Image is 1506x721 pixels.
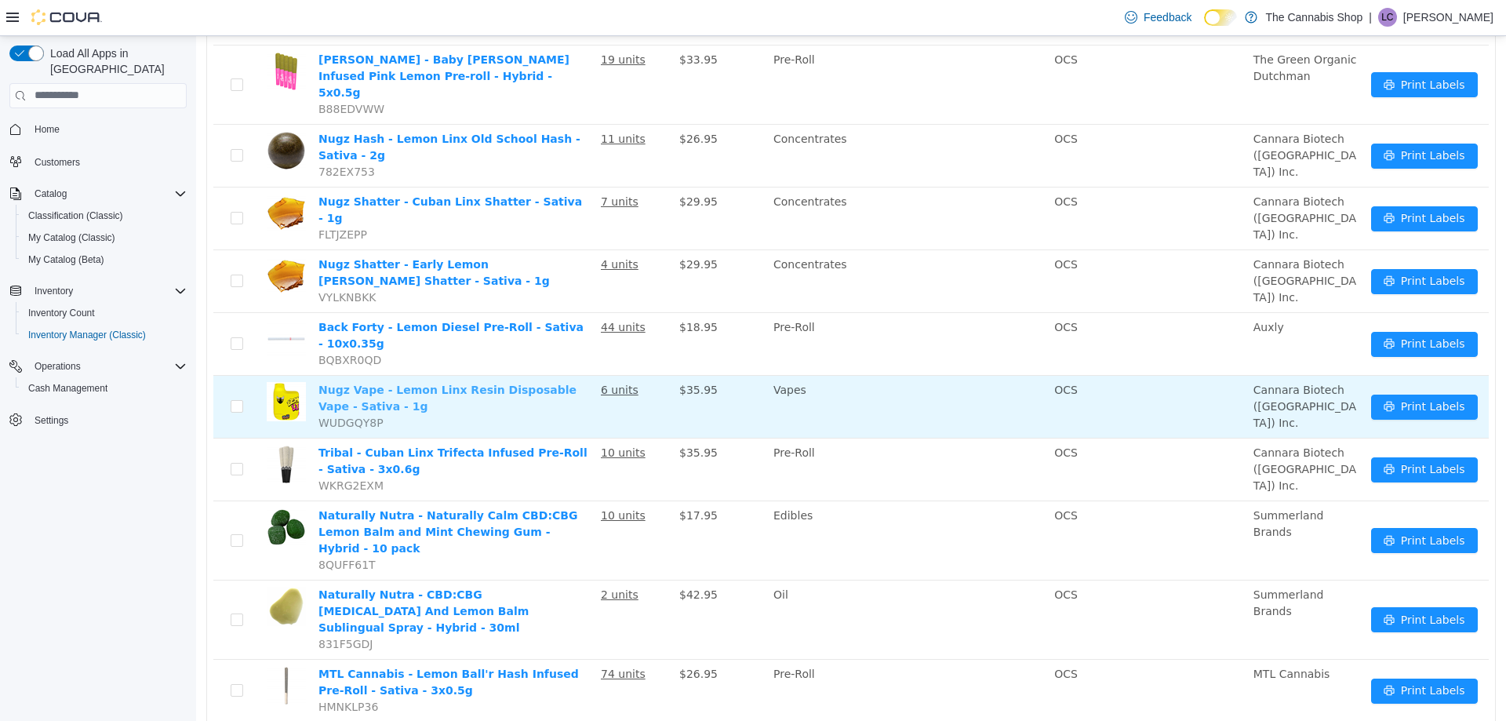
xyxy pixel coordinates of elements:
span: OCS [858,285,882,297]
span: Feedback [1144,9,1191,25]
img: MTL Cannabis - Lemon Ball'r Hash Infused Pre-Roll - Sativa - 3x0.5g hero shot [71,630,110,669]
button: Inventory Count [16,302,193,324]
img: Naturally Nutra - Naturally Calm CBD:CBG Lemon Balm and Mint Chewing Gum - Hybrid - 10 pack hero ... [71,472,110,511]
span: Inventory Count [22,304,187,322]
span: My Catalog (Classic) [22,228,187,247]
button: Inventory Manager (Classic) [16,324,193,346]
u: 6 units [405,348,442,360]
span: Settings [28,410,187,430]
span: Customers [28,151,187,171]
img: Naturally Nutra - CBD:CBG Menthol And Lemon Balm Sublingual Spray - Hybrid - 30ml hero shot [71,551,110,590]
a: Back Forty - Lemon Diesel Pre-Roll - Sativa - 10x0.35g [122,285,387,314]
a: [PERSON_NAME] - Baby [PERSON_NAME] Infused Pink Lemon Pre-roll - Hybrid - 5x0.5g [122,17,373,63]
span: Home [35,123,60,136]
span: Summerland Brands [1057,473,1128,502]
span: Cash Management [28,382,107,395]
span: B88EDVWW [122,67,188,79]
img: Nugz Shatter - Cuban Linx Shatter - Sativa - 1g hero shot [71,158,110,197]
span: OCS [858,410,882,423]
button: Operations [28,357,87,376]
u: 19 units [405,17,449,30]
span: MTL Cannabis [1057,632,1134,644]
button: Catalog [3,183,193,205]
button: icon: printerPrint Labels [1175,107,1282,133]
a: My Catalog (Classic) [22,228,122,247]
td: Pre-Roll [571,277,852,340]
span: Customers [35,156,80,169]
a: Classification (Classic) [22,206,129,225]
span: $33.95 [483,17,522,30]
u: 2 units [405,552,442,565]
button: Home [3,118,193,140]
img: Jeeter - Baby Jeeter Infused Pink Lemon Pre-roll - Hybrid - 5x0.5g hero shot [71,16,110,55]
a: Inventory Count [22,304,101,322]
span: Cannara Biotech ([GEOGRAPHIC_DATA]) Inc. [1057,222,1160,268]
span: OCS [858,222,882,235]
a: Tribal - Cuban Linx Trifecta Infused Pre-Roll - Sativa - 3x0.6g [122,410,391,439]
span: Home [28,119,187,139]
a: Naturally Nutra - CBD:CBG [MEDICAL_DATA] And Lemon Balm Sublingual Spray - Hybrid - 30ml [122,552,333,598]
span: VYLKNBKK [122,255,180,268]
span: HMNKLP36 [122,665,182,677]
span: Inventory Manager (Classic) [22,326,187,344]
button: Inventory [28,282,79,300]
span: $17.95 [483,473,522,486]
button: icon: printerPrint Labels [1175,170,1282,195]
span: $26.95 [483,96,522,109]
span: $35.95 [483,348,522,360]
button: Operations [3,355,193,377]
span: $42.95 [483,552,522,565]
button: Inventory [3,280,193,302]
span: LC [1381,8,1393,27]
a: Customers [28,153,86,172]
u: 11 units [405,96,449,109]
u: 4 units [405,222,442,235]
td: Pre-Roll [571,9,852,89]
span: Catalog [35,188,67,200]
a: Home [28,120,66,139]
a: Nugz Shatter - Early Lemon [PERSON_NAME] Shatter - Sativa - 1g [122,222,354,251]
span: OCS [858,473,882,486]
span: OCS [858,96,882,109]
span: OCS [858,632,882,644]
img: Nugz Hash - Lemon Linx Old School Hash - Sativa - 2g hero shot [71,95,110,134]
button: icon: printerPrint Labels [1175,233,1282,258]
span: $29.95 [483,222,522,235]
span: Summerland Brands [1057,552,1128,581]
input: Dark Mode [1204,9,1237,26]
button: Settings [3,409,193,432]
span: Inventory Manager (Classic) [28,329,146,341]
span: Auxly [1057,285,1088,297]
span: Operations [35,360,81,373]
span: OCS [858,348,882,360]
u: 10 units [405,473,449,486]
td: Concentrates [571,151,852,214]
span: Catalog [28,184,187,203]
span: Cannara Biotech ([GEOGRAPHIC_DATA]) Inc. [1057,348,1160,393]
a: Nugz Hash - Lemon Linx Old School Hash - Sativa - 2g [122,96,384,126]
span: OCS [858,552,882,565]
p: [PERSON_NAME] [1403,8,1493,27]
a: Nugz Shatter - Cuban Linx Shatter - Sativa - 1g [122,159,386,188]
a: Nugz Vape - Lemon Linx Resin Disposable Vape - Sativa - 1g [122,348,380,377]
button: icon: printerPrint Labels [1175,36,1282,61]
span: My Catalog (Classic) [28,231,115,244]
button: My Catalog (Beta) [16,249,193,271]
span: Cannara Biotech ([GEOGRAPHIC_DATA]) Inc. [1057,410,1160,456]
p: The Cannabis Shop [1265,8,1362,27]
td: Edibles [571,465,852,544]
button: icon: printerPrint Labels [1175,643,1282,668]
span: $18.95 [483,285,522,297]
img: Cova [31,9,102,25]
td: Pre-Roll [571,624,852,686]
span: Inventory Count [28,307,95,319]
a: My Catalog (Beta) [22,250,111,269]
u: 10 units [405,410,449,423]
td: Vapes [571,340,852,402]
u: 7 units [405,159,442,172]
button: icon: printerPrint Labels [1175,296,1282,321]
button: icon: printerPrint Labels [1175,421,1282,446]
button: icon: printerPrint Labels [1175,492,1282,517]
td: Oil [571,544,852,624]
span: My Catalog (Beta) [28,253,104,266]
